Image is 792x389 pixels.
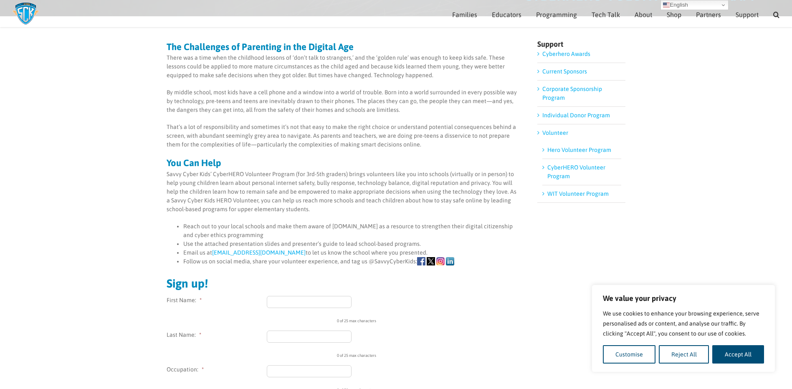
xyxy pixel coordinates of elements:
[542,68,587,75] a: Current Sponsors
[603,345,655,364] button: Customise
[337,311,560,324] div: 0 of 25 max characters
[183,257,519,266] li: Follow us on social media, share your volunteer experience, and tag us @SavvyCyberKids:
[417,257,425,265] img: icons-Facebook.png
[547,147,611,153] a: Hero Volunteer Program
[667,11,681,18] span: Shop
[427,257,435,265] img: icons-X.png
[603,308,764,338] p: We use cookies to enhance your browsing experience, serve personalised ads or content, and analys...
[452,11,477,18] span: Families
[659,345,709,364] button: Reject All
[547,164,605,179] a: CyberHERO Volunteer Program
[167,278,519,289] h2: Sign up!
[167,331,267,339] label: Last Name:
[167,123,519,149] p: That’s a lot of responsibility and sometimes it’s not that easy to make the right choice or under...
[536,11,577,18] span: Programming
[212,249,306,256] a: [EMAIL_ADDRESS][DOMAIN_NAME]
[446,257,454,265] img: icons-linkedin.png
[167,296,267,305] label: First Name:
[696,11,721,18] span: Partners
[167,170,519,214] p: Savvy Cyber Kids’ CyberHERO Volunteer Program (for 3rd-5th graders) brings volunteers like you in...
[167,41,354,52] strong: The Challenges of Parenting in the Digital Age
[635,11,652,18] span: About
[167,53,519,80] p: There was a time when the childhood lessons of ‘don’t talk to strangers,’ and the ‘golden rule’ w...
[547,190,609,197] a: WIT Volunteer Program
[167,157,221,168] strong: You Can Help
[183,240,519,248] li: Use the attached presentation slides and presenter’s guide to lead school-based programs.
[542,112,610,119] a: Individual Donor Program
[603,293,764,303] p: We value your privacy
[492,11,521,18] span: Educators
[537,40,625,48] h4: Support
[736,11,759,18] span: Support
[337,346,560,359] div: 0 of 25 max characters
[183,222,519,240] li: Reach out to your local schools and make them aware of [DOMAIN_NAME] as a resource to strengthen ...
[183,248,519,257] li: Email us at to let us know the school where you presented.
[542,129,568,136] a: Volunteer
[13,2,39,25] img: Savvy Cyber Kids Logo
[663,2,670,8] img: en
[542,51,590,57] a: Cyberhero Awards
[712,345,764,364] button: Accept All
[436,257,445,265] img: icons-Instagram.png
[167,365,267,374] label: Occupation:
[167,88,519,114] p: By middle school, most kids have a cell phone and a window into a world of trouble. Born into a w...
[542,86,602,101] a: Corporate Sponsorship Program
[592,11,620,18] span: Tech Talk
